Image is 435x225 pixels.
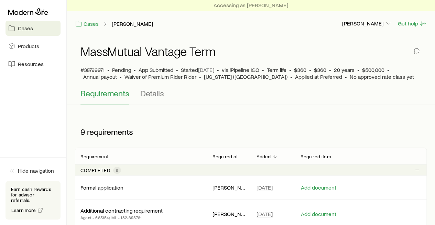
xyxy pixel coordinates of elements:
[342,20,392,27] p: [PERSON_NAME]
[214,2,288,9] p: Accessing as [PERSON_NAME]
[80,207,163,214] p: Additional contracting requirement
[345,73,347,80] span: •
[87,127,133,137] span: requirements
[289,66,291,73] span: •
[357,66,359,73] span: •
[18,61,44,67] span: Resources
[139,66,173,73] span: App Submitted
[294,66,306,73] span: $360
[75,20,99,28] a: Cases
[80,44,215,58] h1: MassMutual Vantage Term
[80,184,123,191] p: Formal application
[80,214,163,221] p: Agent - 665154; ML - 182-693761
[11,208,36,213] span: Learn more
[176,66,178,73] span: •
[18,43,39,50] span: Products
[11,186,55,203] p: Earn cash rewards for advisor referrals.
[140,88,164,98] span: Details
[290,73,292,80] span: •
[398,20,427,28] button: Get help
[112,66,131,73] p: Pending
[198,66,214,73] span: [DATE]
[217,66,219,73] span: •
[362,66,384,73] span: $500,000
[181,66,214,73] p: Started
[83,73,117,80] span: Annual payout
[18,25,33,32] span: Cases
[80,168,110,173] p: Completed
[334,66,355,73] span: 20 years
[213,154,238,159] p: Required of
[6,21,61,36] a: Cases
[111,21,153,27] a: [PERSON_NAME]
[80,127,85,137] span: 9
[222,66,259,73] span: via iPipeline IGO
[6,39,61,54] a: Products
[6,181,61,219] div: Earn cash rewards for advisor referrals.Learn more
[80,66,105,73] span: #38799971
[295,73,342,80] span: Applied at Preferred
[213,211,246,217] p: [PERSON_NAME]
[257,211,273,217] span: [DATE]
[116,168,118,173] span: 9
[267,66,286,73] span: Term life
[18,167,54,174] span: Hide navigation
[6,163,61,178] button: Hide navigation
[257,154,271,159] p: Added
[107,66,109,73] span: •
[300,154,330,159] p: Required item
[80,88,129,98] span: Requirements
[134,66,136,73] span: •
[342,20,392,28] button: [PERSON_NAME]
[199,73,201,80] span: •
[300,184,336,191] button: Add document
[213,184,246,191] p: [PERSON_NAME]
[309,66,311,73] span: •
[262,66,264,73] span: •
[350,73,414,80] span: No approved rate class yet
[6,56,61,72] a: Resources
[387,66,389,73] span: •
[300,211,336,217] button: Add document
[257,184,273,191] span: [DATE]
[329,66,331,73] span: •
[80,154,108,159] p: Requirement
[80,88,421,105] div: Application details tabs
[314,66,326,73] span: $360
[120,73,122,80] span: •
[124,73,196,80] span: Waiver of Premium Rider Rider
[204,73,287,80] span: [US_STATE] ([GEOGRAPHIC_DATA])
